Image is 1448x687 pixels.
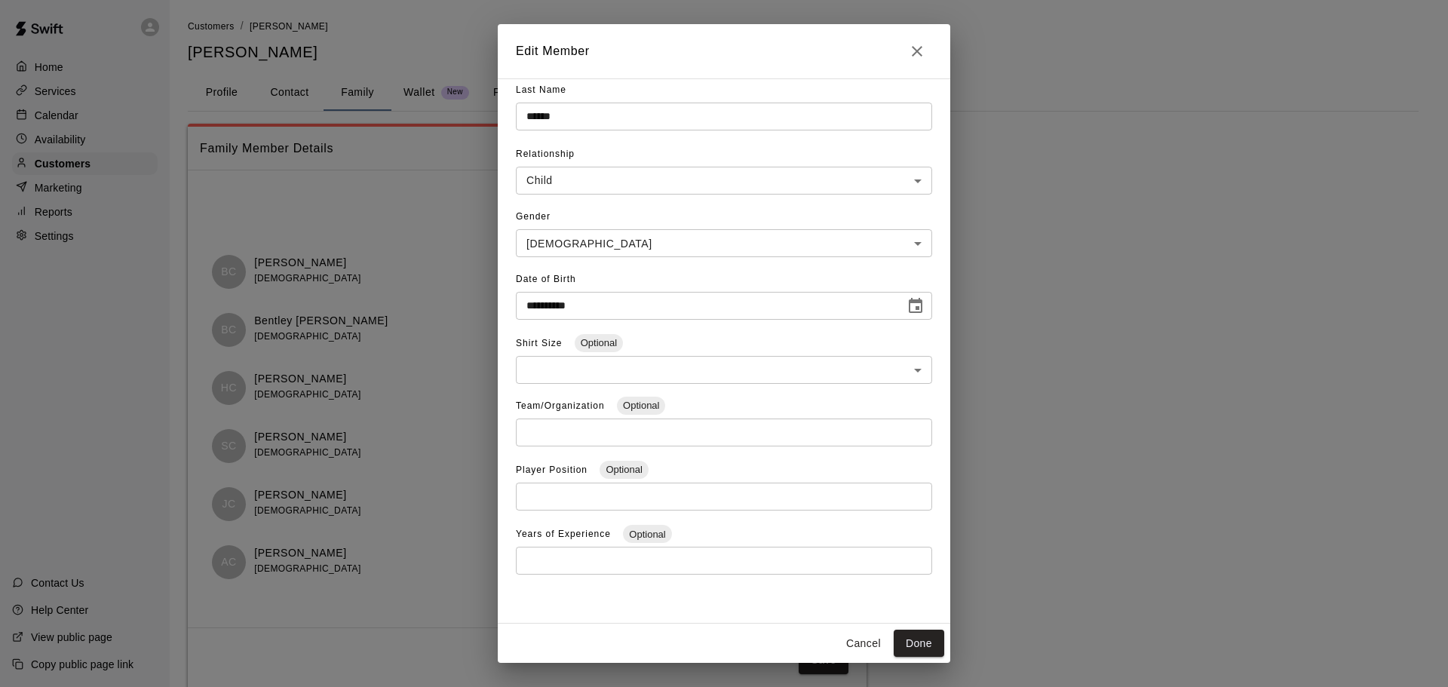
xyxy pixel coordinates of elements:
button: Done [894,630,944,658]
span: Optional [600,464,648,475]
h2: Edit Member [498,24,950,78]
span: Shirt Size [516,338,566,348]
span: Relationship [516,149,575,159]
span: Date of Birth [516,274,576,284]
span: Last Name [516,84,566,95]
span: Optional [575,337,623,348]
span: Gender [516,211,551,222]
div: [DEMOGRAPHIC_DATA] [516,229,932,257]
button: Close [902,36,932,66]
span: Years of Experience [516,529,614,539]
button: Cancel [839,630,888,658]
span: Optional [617,400,665,411]
span: Player Position [516,465,591,475]
button: Choose date, selected date is Jun 12, 2014 [900,291,931,321]
span: Team/Organization [516,400,608,411]
div: Child [516,167,932,195]
span: Optional [623,529,671,540]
